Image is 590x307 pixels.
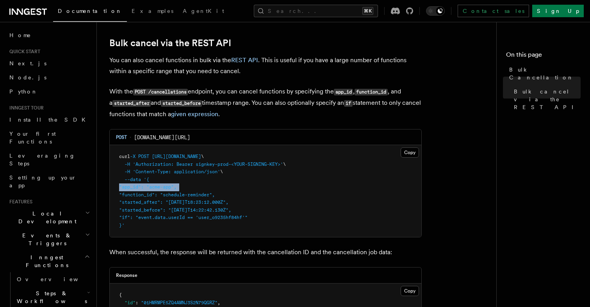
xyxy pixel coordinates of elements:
span: Leveraging Steps [9,153,75,167]
a: AgentKit [178,2,229,21]
span: : [135,300,138,305]
a: Bulk cancel via the REST API [109,38,231,48]
span: Home [9,31,31,39]
span: \ [220,169,223,174]
button: Events & Triggers [6,228,92,250]
span: Inngest Functions [6,253,84,269]
code: started_before [161,100,202,107]
span: Features [6,199,32,205]
code: POST /cancellations [133,89,188,95]
span: user_o9235hf84hf [198,215,242,220]
code: started_after [112,100,151,107]
span: [DOMAIN_NAME][URL] [134,133,190,141]
span: "if": "event.data.userId == ' [119,215,198,220]
kbd: ⌘K [362,7,373,15]
p: When successful, the response will be returned with the cancellation ID and the cancellation job ... [109,247,422,258]
a: Install the SDK [6,113,92,127]
span: "function_id": "schedule-reminder", [119,192,215,197]
a: Leveraging Steps [6,149,92,171]
span: Your first Functions [9,131,56,145]
span: -H [125,169,130,174]
a: Documentation [53,2,127,22]
span: [URL][DOMAIN_NAME] [152,154,201,159]
span: \ [201,154,204,159]
span: 'Authorization: Bearer signkey-prod-<YOUR-SIGNING-KEY>' [133,162,283,167]
span: POST [116,134,127,140]
a: Setting up your app [6,171,92,192]
span: Documentation [58,8,122,14]
span: --data [125,177,141,182]
span: '{ [144,177,149,182]
span: Setting up your app [9,174,77,189]
p: You can also cancel functions in bulk via the . This is useful if you have a large number of func... [109,55,422,77]
span: -H [125,162,130,167]
span: Quick start [6,48,40,55]
span: Overview [17,276,97,282]
span: Steps & Workflows [14,289,87,305]
h3: Response [116,272,137,278]
span: \ [283,162,286,167]
code: if [344,100,352,107]
span: Install the SDK [9,117,90,123]
span: curl [119,154,130,159]
span: Bulk cancel via the REST API [514,88,581,111]
button: Local Development [6,206,92,228]
span: Bulk Cancellation [509,66,581,81]
code: app_id [334,89,353,95]
span: '" [242,215,248,220]
a: REST API [231,56,258,64]
span: }' [119,223,125,228]
a: Bulk Cancellation [506,63,581,84]
a: Sign Up [532,5,584,17]
span: "started_before": "[DATE]T14:22:42.130Z", [119,207,231,213]
span: "id" [125,300,135,305]
a: Node.js [6,70,92,84]
p: With the endpoint, you can cancel functions by specifying the , , and a and timestamp range. You ... [109,86,422,120]
a: given expression [171,110,218,118]
span: Examples [132,8,173,14]
button: Copy [401,286,419,296]
a: Examples [127,2,178,21]
span: Events & Triggers [6,232,85,247]
span: Python [9,88,38,95]
button: Search...⌘K [254,5,378,17]
button: Copy [401,147,419,158]
span: "app_id": "acme-app", [119,184,176,190]
span: POST [138,154,149,159]
span: -X [130,154,135,159]
span: , [217,300,220,305]
h4: On this page [506,50,581,63]
span: 'Content-Type: application/json' [133,169,220,174]
a: Overview [14,272,92,286]
code: function_id [355,89,387,95]
span: Local Development [6,210,85,225]
button: Inngest Functions [6,250,92,272]
span: Node.js [9,74,46,81]
a: Python [6,84,92,99]
a: Contact sales [458,5,529,17]
a: Bulk cancel via the REST API [511,84,581,114]
span: Next.js [9,60,46,66]
button: Toggle dark mode [426,6,445,16]
span: "started_after": "[DATE]T18:23:12.000Z", [119,199,228,205]
span: Inngest tour [6,105,44,111]
span: "01HMRMPE5ZQ4AMNJ3S2N79QGRZ" [141,300,217,305]
a: Home [6,28,92,42]
a: Your first Functions [6,127,92,149]
span: AgentKit [183,8,224,14]
a: Next.js [6,56,92,70]
span: { [119,292,122,298]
